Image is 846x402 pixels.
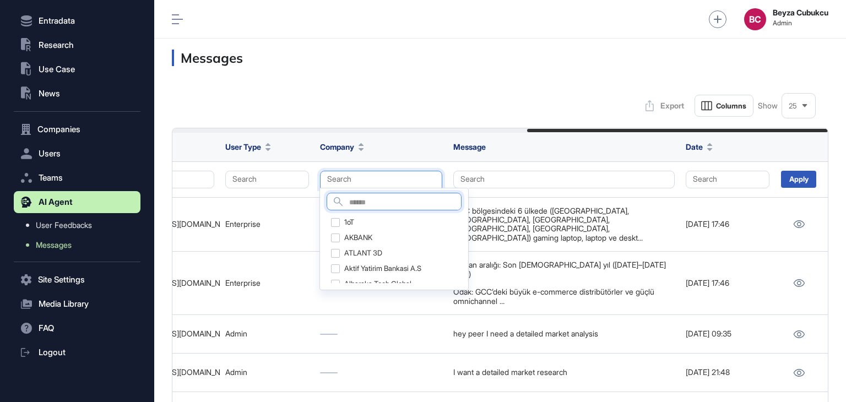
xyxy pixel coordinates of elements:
[114,279,214,287] div: [EMAIL_ADDRESS][DOMAIN_NAME]
[14,58,140,80] button: Use Case
[773,8,828,17] strong: Beyza Cubukcu
[686,141,703,153] span: Date
[686,141,713,153] button: Date
[14,293,140,315] button: Media Library
[453,207,675,243] div: GCC bölgesindeki 6 ülkede ([GEOGRAPHIC_DATA], [GEOGRAPHIC_DATA], [GEOGRAPHIC_DATA], [GEOGRAPHIC_D...
[14,83,140,105] button: News
[19,235,140,255] a: Messages
[114,220,214,229] div: [EMAIL_ADDRESS][DOMAIN_NAME]
[781,171,816,188] div: Apply
[320,141,354,153] span: Company
[758,101,778,110] span: Show
[39,324,54,333] span: FAQ
[19,215,140,235] a: User Feedbacks
[14,34,140,56] button: Research
[639,95,690,117] button: Export
[39,41,74,50] span: Research
[744,8,766,30] button: BC
[39,198,73,207] span: AI Agent
[453,171,675,188] button: Search
[686,329,769,338] div: [DATE] 09:35
[172,50,828,66] h3: Messages
[225,279,309,287] div: Enterprise
[14,10,140,32] button: Entradata
[14,269,140,291] button: Site Settings
[36,241,72,249] span: Messages
[695,95,753,117] button: Columns
[225,141,271,153] button: User Type
[14,118,140,140] button: Companies
[453,260,675,306] div: Zaman aralığı: Son [DEMOGRAPHIC_DATA] yıl ([DATE]–[DATE] YTD) Odak: GCC’deki büyük e-commerce dis...
[38,275,85,284] span: Site Settings
[320,141,364,153] button: Company
[14,191,140,213] button: AI Agent
[686,368,769,377] div: [DATE] 21:48
[716,102,746,110] span: Columns
[14,317,140,339] button: FAQ
[225,220,309,229] div: Enterprise
[39,300,89,308] span: Media Library
[225,171,309,188] button: Search
[453,368,675,377] div: I want a detailed market research
[225,141,261,153] span: User Type
[14,167,140,189] button: Teams
[320,171,442,188] button: Search
[39,89,60,98] span: News
[14,341,140,363] a: Logout
[686,171,769,188] button: Search
[37,125,80,134] span: Companies
[14,143,140,165] button: Users
[686,279,769,287] div: [DATE] 17:46
[225,329,309,338] div: Admin
[789,102,797,110] span: 25
[686,220,769,229] div: [DATE] 17:46
[225,368,309,377] div: Admin
[39,348,66,357] span: Logout
[114,368,214,377] div: [EMAIL_ADDRESS][DOMAIN_NAME]
[39,17,75,25] span: Entradata
[453,329,675,338] div: hey peer I need a detailed market analysis
[39,65,75,74] span: Use Case
[114,329,214,338] div: [EMAIL_ADDRESS][DOMAIN_NAME]
[36,221,92,230] span: User Feedbacks
[39,149,61,158] span: Users
[773,19,828,27] span: Admin
[453,142,486,151] span: Message
[39,173,63,182] span: Teams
